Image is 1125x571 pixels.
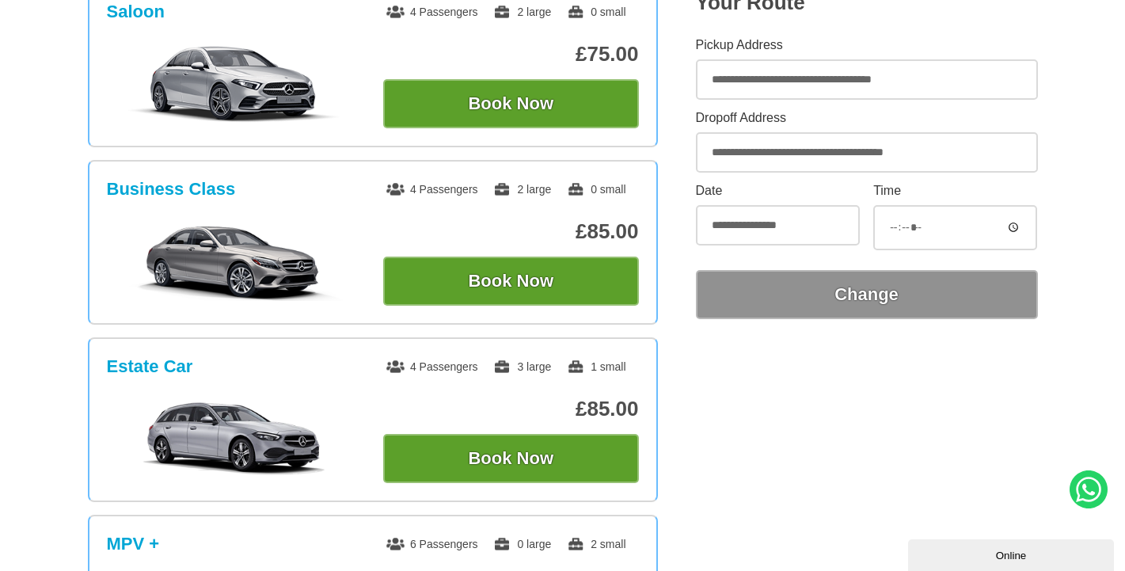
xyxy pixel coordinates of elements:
[567,360,625,373] span: 1 small
[107,179,236,200] h3: Business Class
[696,112,1038,124] label: Dropoff Address
[383,397,639,421] p: £85.00
[386,6,478,18] span: 4 Passengers
[383,219,639,244] p: £85.00
[383,257,639,306] button: Book Now
[383,42,639,67] p: £75.00
[493,360,551,373] span: 3 large
[908,536,1117,571] iframe: chat widget
[383,434,639,483] button: Book Now
[696,39,1038,51] label: Pickup Address
[107,356,193,377] h3: Estate Car
[696,185,860,197] label: Date
[873,185,1037,197] label: Time
[567,6,625,18] span: 0 small
[383,79,639,128] button: Book Now
[115,44,353,124] img: Saloon
[386,538,478,550] span: 6 Passengers
[115,222,353,301] img: Business Class
[386,360,478,373] span: 4 Passengers
[567,538,625,550] span: 2 small
[493,538,551,550] span: 0 large
[107,2,165,22] h3: Saloon
[493,6,551,18] span: 2 large
[493,183,551,196] span: 2 large
[115,399,353,478] img: Estate Car
[696,270,1038,319] button: Change
[567,183,625,196] span: 0 small
[386,183,478,196] span: 4 Passengers
[107,534,160,554] h3: MPV +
